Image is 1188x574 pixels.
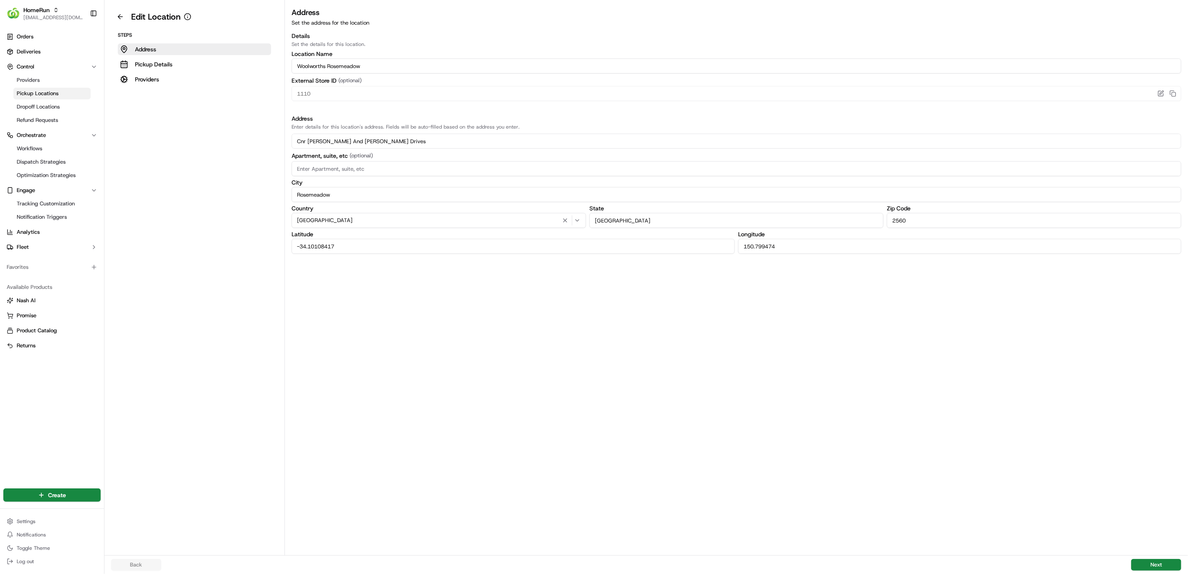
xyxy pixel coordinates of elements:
[3,260,101,274] div: Favorites
[8,33,152,47] p: Welcome 👋
[74,129,91,136] span: [DATE]
[8,144,22,157] img: Masood Aslam
[292,161,1181,176] input: Enter Apartment, suite, etc
[13,101,91,113] a: Dropoff Locations
[3,529,101,541] button: Notifications
[48,491,66,499] span: Create
[13,114,91,126] a: Refund Requests
[22,54,150,63] input: Got a question? Start typing here...
[3,339,101,352] button: Returns
[118,58,271,70] button: Pickup Details
[7,297,97,304] a: Nash AI
[8,80,23,95] img: 1736555255976-a54dd68f-1ca7-489b-9aae-adbdc363a1c4
[17,33,33,40] span: Orders
[38,80,137,88] div: Start new chat
[67,183,137,198] a: 💻API Documentation
[3,225,101,239] a: Analytics
[3,129,101,142] button: Orchestrate
[1131,559,1181,571] button: Next
[13,143,91,154] a: Workflows
[17,172,76,179] span: Optimization Strategies
[8,187,15,194] div: 📗
[3,516,101,527] button: Settings
[3,281,101,294] div: Available Products
[17,130,23,137] img: 1736555255976-a54dd68f-1ca7-489b-9aae-adbdc363a1c4
[3,184,101,197] button: Engage
[135,60,173,68] p: Pickup Details
[589,205,884,211] label: State
[292,32,1181,40] h3: Details
[292,124,1181,130] p: Enter details for this location's address. Fields will be auto-filled based on the address you en...
[13,169,91,181] a: Optimization Strategies
[17,342,36,349] span: Returns
[3,60,101,73] button: Control
[3,30,101,43] a: Orders
[17,152,23,159] img: 1736555255976-a54dd68f-1ca7-489b-9aae-adbdc363a1c4
[79,187,134,195] span: API Documentation
[17,228,40,236] span: Analytics
[17,243,29,251] span: Fleet
[17,213,67,221] span: Notification Triggers
[3,294,101,307] button: Nash AI
[17,545,50,551] span: Toggle Theme
[17,90,58,97] span: Pickup Locations
[17,327,57,334] span: Product Catalog
[17,131,46,139] span: Orchestrate
[17,558,34,565] span: Log out
[135,45,156,53] p: Address
[3,324,101,337] button: Product Catalog
[23,6,50,14] button: HomeRun
[7,342,97,349] a: Returns
[292,134,1181,149] input: Enter address
[292,239,735,254] input: Enter Latitude
[887,213,1181,228] input: Enter Zip Code
[292,19,1181,27] p: Set the address for the location
[13,198,91,210] a: Tracking Customization
[69,152,72,159] span: •
[3,309,101,322] button: Promise
[17,312,36,319] span: Promise
[17,200,75,207] span: Tracking Customization
[350,152,373,159] span: (optional)
[71,187,77,194] div: 💻
[338,77,362,84] span: (optional)
[5,183,67,198] a: 📗Knowledge Base
[292,77,1181,84] label: External Store ID
[17,76,40,84] span: Providers
[7,327,97,334] a: Product Catalog
[17,187,35,194] span: Engage
[17,145,42,152] span: Workflows
[17,531,46,538] span: Notifications
[17,48,41,56] span: Deliveries
[887,205,1181,211] label: Zip Code
[118,32,271,38] p: Steps
[118,43,271,55] button: Address
[292,51,1181,57] label: Location Name
[292,58,1181,73] input: Location name
[3,556,101,567] button: Log out
[69,129,72,136] span: •
[23,14,83,21] span: [EMAIL_ADDRESS][DOMAIN_NAME]
[74,152,91,159] span: [DATE]
[129,107,152,117] button: See all
[738,231,1181,237] label: Longitude
[17,518,36,525] span: Settings
[292,213,586,228] button: [GEOGRAPHIC_DATA]
[13,74,91,86] a: Providers
[17,158,66,166] span: Dispatch Strategies
[8,121,22,135] img: Ben Goodger
[13,211,91,223] a: Notification Triggers
[118,73,271,85] button: Providers
[17,103,60,111] span: Dropoff Locations
[17,63,34,71] span: Control
[292,187,1181,202] input: Enter City
[589,213,884,228] input: Enter State
[3,3,86,23] button: HomeRunHomeRun[EMAIL_ADDRESS][DOMAIN_NAME]
[13,156,91,168] a: Dispatch Strategies
[292,231,735,237] label: Latitude
[7,312,97,319] a: Promise
[131,11,180,23] h1: Edit Location
[3,488,101,502] button: Create
[292,205,586,211] label: Country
